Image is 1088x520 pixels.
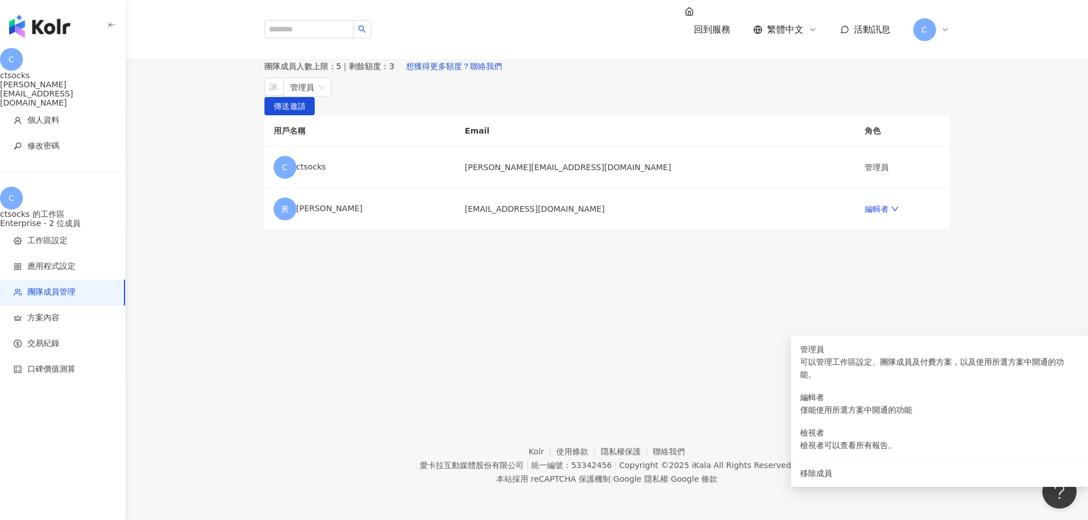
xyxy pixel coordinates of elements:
[922,23,928,36] span: C
[274,156,447,179] div: ctsocks
[856,115,950,147] th: 角色
[496,472,717,486] span: 本站採用 reCAPTCHA 保護機制
[406,62,502,71] span: 想獲得更多額度？聯絡我們
[856,147,950,188] td: 管理員
[27,235,67,247] span: 工作區設定
[865,204,899,213] a: 編輯者
[531,461,612,470] div: 統一編號：53342456
[611,474,613,483] span: |
[9,15,70,38] img: logo
[281,203,289,215] span: 黃
[694,24,730,35] span: 回到服務
[685,7,730,53] a: 回到服務
[27,338,59,349] span: 交易紀錄
[1042,474,1077,509] iframe: Help Scout Beacon - Open
[800,439,1079,452] div: 檢視者可以查看所有報告。
[767,23,804,36] span: 繁體中文
[456,115,856,147] th: Email
[800,356,1079,381] div: 可以管理工作區設定、團隊成員及付費方案，以及使用所選方案中開通的功能。
[290,78,324,96] span: 管理員
[9,53,14,66] span: C
[800,343,1079,356] div: 管理員
[14,263,22,271] span: appstore
[27,261,75,272] span: 應用程式設定
[282,161,288,174] span: C
[264,115,456,147] th: 用戶名稱
[14,142,22,150] span: key
[556,447,601,456] a: 使用條款
[27,364,75,375] span: 口碑價值測算
[456,147,856,188] td: [PERSON_NAME][EMAIL_ADDRESS][DOMAIN_NAME]
[529,447,556,456] a: Kolr
[614,461,617,470] span: |
[800,404,1079,416] div: 僅能使用所選方案中開通的功能
[668,474,671,483] span: |
[619,461,793,470] div: Copyright © 2025 All Rights Reserved.
[653,447,685,456] a: 聯絡我們
[601,447,653,456] a: 隱私權保護
[891,205,899,213] span: down
[526,461,529,470] span: |
[456,188,856,230] td: [EMAIL_ADDRESS][DOMAIN_NAME]
[27,312,59,324] span: 方案內容
[800,426,1079,439] div: 檢視者
[420,461,524,470] div: 愛卡拉互動媒體股份有限公司
[27,140,59,152] span: 修改密碼
[692,461,711,470] a: iKala
[274,197,447,220] div: [PERSON_NAME]
[27,115,59,126] span: 個人資料
[14,340,22,348] span: dollar
[14,116,22,124] span: user
[800,467,1079,479] div: 移除成員
[274,98,306,116] span: 傳送邀請
[264,62,395,71] span: 團隊成員人數上限：5 ｜ 剩餘額度：3
[671,474,717,483] a: Google 條款
[854,24,890,35] span: 活動訊息
[358,25,366,33] span: search
[27,287,75,298] span: 團隊成員管理
[14,365,22,373] span: calculator
[264,97,315,115] button: 傳送邀請
[800,391,1079,404] div: 編輯者
[394,55,514,78] button: 想獲得更多額度？聯絡我們
[613,474,668,483] a: Google 隱私權
[9,192,14,204] span: C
